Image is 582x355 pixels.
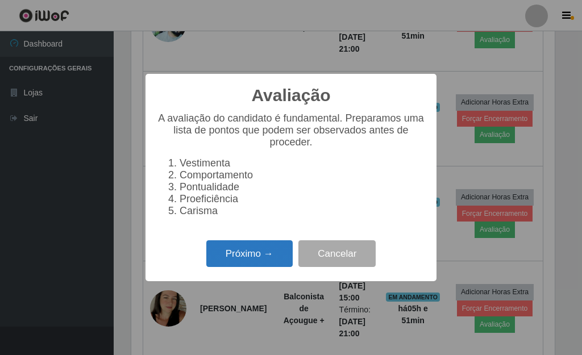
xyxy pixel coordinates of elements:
button: Cancelar [298,240,376,267]
p: A avaliação do candidato é fundamental. Preparamos uma lista de pontos que podem ser observados a... [157,112,425,148]
button: Próximo → [206,240,293,267]
li: Vestimenta [180,157,425,169]
li: Pontualidade [180,181,425,193]
li: Proeficiência [180,193,425,205]
li: Comportamento [180,169,425,181]
li: Carisma [180,205,425,217]
h2: Avaliação [252,85,331,106]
